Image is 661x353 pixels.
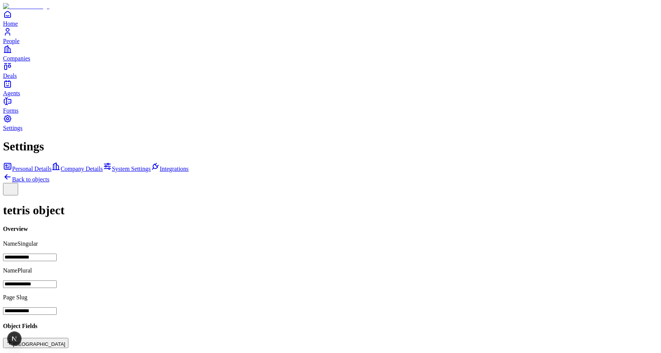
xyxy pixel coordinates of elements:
[17,240,38,247] span: Singular
[3,125,23,131] span: Settings
[112,166,151,172] span: System Settings
[3,166,51,172] a: Personal Details
[3,240,658,247] p: Name
[3,38,20,44] span: People
[3,107,19,114] span: Forms
[60,166,103,172] span: Company Details
[3,176,50,183] a: Back to objects
[3,45,658,62] a: Companies
[3,338,68,348] button: [GEOGRAPHIC_DATA]
[103,166,151,172] a: System Settings
[3,323,658,330] h4: Object Fields
[3,62,658,79] a: Deals
[3,114,658,131] a: Settings
[3,10,658,27] a: Home
[3,55,30,62] span: Companies
[3,139,658,153] h1: Settings
[17,267,32,274] span: Plural
[12,166,51,172] span: Personal Details
[3,226,658,232] h4: Overview
[160,166,189,172] span: Integrations
[3,73,17,79] span: Deals
[3,294,658,301] p: Page Slug
[3,79,658,96] a: Agents
[3,3,50,10] img: Item Brain Logo
[151,166,189,172] a: Integrations
[3,267,658,274] p: Name
[3,90,20,96] span: Agents
[3,20,18,27] span: Home
[3,27,658,44] a: People
[51,166,103,172] a: Company Details
[3,97,658,114] a: Forms
[3,203,658,217] h1: tetris object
